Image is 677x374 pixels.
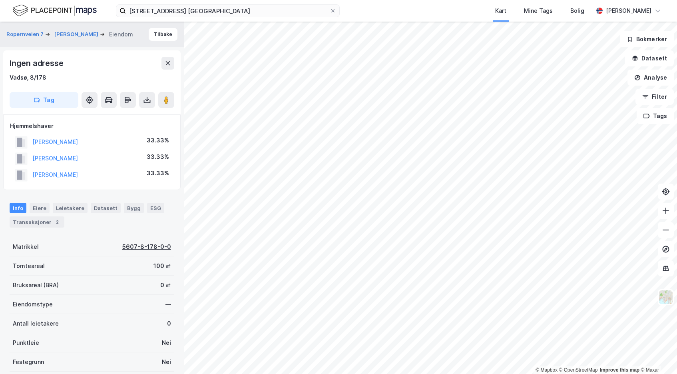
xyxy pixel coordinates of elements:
input: Søk på adresse, matrikkel, gårdeiere, leietakere eller personer [126,5,330,17]
div: Nei [162,357,171,367]
div: Tomteareal [13,261,45,271]
div: 33.33% [147,152,169,162]
div: — [165,300,171,309]
div: Eiere [30,203,50,213]
div: Bruksareal (BRA) [13,280,59,290]
iframe: Chat Widget [637,336,677,374]
button: Bokmerker [620,31,674,47]
button: Ropernveien 7 [6,30,45,38]
div: Kart [495,6,506,16]
div: 2 [53,218,61,226]
div: Vadsø, 8/178 [10,73,46,82]
div: 5607-8-178-0-0 [122,242,171,252]
button: Tags [637,108,674,124]
button: Analyse [627,70,674,86]
a: Mapbox [536,367,558,373]
div: 0 ㎡ [160,280,171,290]
div: Info [10,203,26,213]
div: Punktleie [13,338,39,348]
div: Mine Tags [524,6,553,16]
div: 100 ㎡ [153,261,171,271]
div: Kontrollprogram for chat [637,336,677,374]
div: Leietakere [53,203,88,213]
a: OpenStreetMap [559,367,598,373]
button: Tag [10,92,78,108]
div: [PERSON_NAME] [606,6,651,16]
button: Datasett [625,50,674,66]
div: Antall leietakere [13,319,59,328]
div: Festegrunn [13,357,44,367]
img: Z [658,290,673,305]
div: Ingen adresse [10,57,65,70]
div: Bolig [570,6,584,16]
div: 33.33% [147,168,169,178]
button: Filter [635,89,674,105]
div: Transaksjoner [10,216,64,228]
div: 33.33% [147,136,169,145]
div: Datasett [91,203,121,213]
div: Hjemmelshaver [10,121,174,131]
div: ESG [147,203,164,213]
button: Tilbake [149,28,177,41]
div: 0 [167,319,171,328]
button: [PERSON_NAME] [54,30,100,38]
div: Matrikkel [13,242,39,252]
div: Bygg [124,203,144,213]
img: logo.f888ab2527a4732fd821a326f86c7f29.svg [13,4,97,18]
div: Nei [162,338,171,348]
div: Eiendomstype [13,300,53,309]
a: Improve this map [600,367,639,373]
div: Eiendom [109,30,133,39]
